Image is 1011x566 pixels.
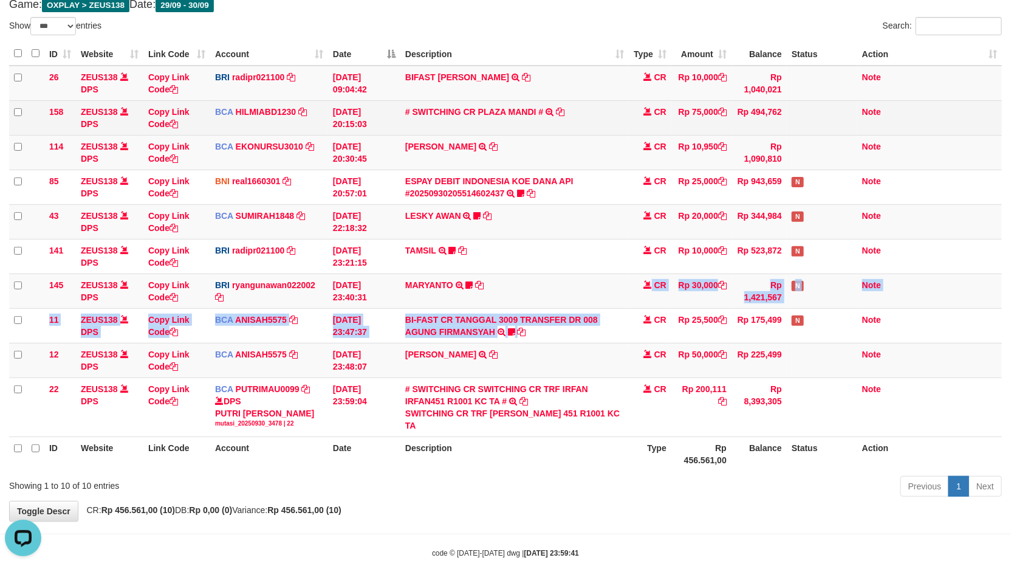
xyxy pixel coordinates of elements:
[148,315,190,337] a: Copy Link Code
[671,378,732,437] td: Rp 200,111
[405,350,476,359] a: [PERSON_NAME]
[654,315,667,325] span: CR
[405,72,509,82] a: BIFAST [PERSON_NAME]
[654,246,667,255] span: CR
[148,384,190,406] a: Copy Link Code
[81,350,118,359] a: ZEUS138
[49,280,63,290] span: 145
[792,177,804,187] span: Has Note
[328,42,400,66] th: Date: activate to sort column descending
[405,384,588,406] a: # SWITCHING CR SWITCHING CR TRF IRFAN IRFAN451 R1001 KC TA #
[148,246,190,267] a: Copy Link Code
[671,204,732,239] td: Rp 20,000
[76,170,143,204] td: DPS
[524,549,579,557] strong: [DATE] 23:59:41
[405,176,574,198] a: ESPAY DEBIT INDONESIA KOE DANA API #20250930205514602437
[862,211,881,221] a: Note
[654,72,667,82] span: CR
[654,142,667,151] span: CR
[792,316,804,326] span: Has Note
[148,72,190,94] a: Copy Link Code
[210,42,328,66] th: Account: activate to sort column ascending
[81,280,118,290] a: ZEUS138
[718,315,727,325] a: Copy Rp 25,500 to clipboard
[718,176,727,186] a: Copy Rp 25,000 to clipboard
[732,274,787,308] td: Rp 1,421,567
[328,170,400,204] td: [DATE] 20:57:01
[476,280,484,290] a: Copy MARYANTO to clipboard
[49,350,59,359] span: 12
[81,142,118,151] a: ZEUS138
[328,239,400,274] td: [DATE] 23:21:15
[405,315,598,337] a: BI-FAST CR TANGGAL 3009 TRANSFER DR 008 AGUNG FIRMANSYAH
[732,100,787,135] td: Rp 494,762
[215,107,233,117] span: BCA
[44,42,76,66] th: ID: activate to sort column ascending
[405,107,543,117] a: # SWITCHING CR PLAZA MANDI #
[49,315,59,325] span: 11
[49,72,59,82] span: 26
[671,135,732,170] td: Rp 10,950
[81,246,118,255] a: ZEUS138
[302,384,310,394] a: Copy PUTRIMAU0099 to clipboard
[522,72,530,82] a: Copy BIFAST ERIKA S PAUN to clipboard
[215,395,323,428] div: DPS PUTRI [PERSON_NAME]
[215,419,323,428] div: mutasi_20250930_3478 | 22
[671,274,732,308] td: Rp 30,000
[400,437,629,471] th: Description
[916,17,1002,35] input: Search:
[148,280,190,302] a: Copy Link Code
[671,308,732,343] td: Rp 25,500
[232,72,284,82] a: radipr021100
[215,211,233,221] span: BCA
[76,135,143,170] td: DPS
[732,170,787,204] td: Rp 943,659
[792,212,804,222] span: Has Note
[718,142,727,151] a: Copy Rp 10,950 to clipboard
[328,204,400,239] td: [DATE] 22:18:32
[328,343,400,378] td: [DATE] 23:48:07
[732,66,787,101] td: Rp 1,040,021
[76,274,143,308] td: DPS
[232,280,315,290] a: ryangunawan022002
[968,476,1002,497] a: Next
[215,72,230,82] span: BRI
[215,292,224,302] a: Copy ryangunawan022002 to clipboard
[232,246,284,255] a: radipr021100
[519,396,528,406] a: Copy # SWITCHING CR SWITCHING CR TRF IRFAN IRFAN451 R1001 KC TA # to clipboard
[81,107,118,117] a: ZEUS138
[235,315,287,325] a: ANISAH5575
[671,100,732,135] td: Rp 75,000
[792,281,804,291] span: Has Note
[458,246,467,255] a: Copy TAMSIL to clipboard
[289,350,298,359] a: Copy ANISAH5575 to clipboard
[215,176,230,186] span: BNI
[792,246,804,257] span: Has Note
[148,107,190,129] a: Copy Link Code
[81,505,341,515] span: CR: DB: Variance:
[76,204,143,239] td: DPS
[287,246,295,255] a: Copy radipr021100 to clipboard
[215,315,233,325] span: BCA
[328,308,400,343] td: [DATE] 23:47:37
[76,100,143,135] td: DPS
[857,437,1002,471] th: Action
[671,437,732,471] th: Rp 456.561,00
[148,176,190,198] a: Copy Link Code
[215,350,233,359] span: BCA
[732,204,787,239] td: Rp 344,984
[400,42,629,66] th: Description: activate to sort column ascending
[189,505,232,515] strong: Rp 0,00 (0)
[143,42,210,66] th: Link Code: activate to sort column ascending
[732,239,787,274] td: Rp 523,872
[236,384,300,394] a: PUTRIMAU0099
[76,66,143,101] td: DPS
[49,107,63,117] span: 158
[787,42,857,66] th: Status
[518,327,526,337] a: Copy BI-FAST CR TANGGAL 3009 TRANSFER DR 008 AGUNG FIRMANSYAH to clipboard
[862,315,881,325] a: Note
[718,72,727,82] a: Copy Rp 10,000 to clipboard
[81,176,118,186] a: ZEUS138
[527,188,535,198] a: Copy ESPAY DEBIT INDONESIA KOE DANA API #20250930205514602437 to clipboard
[489,350,498,359] a: Copy FAHMI RAMADH to clipboard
